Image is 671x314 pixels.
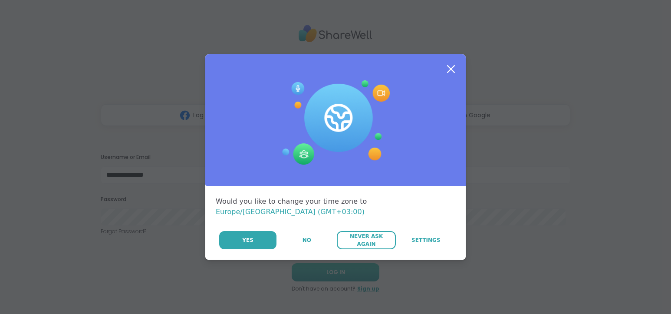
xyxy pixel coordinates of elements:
span: Never Ask Again [341,232,391,248]
span: Settings [411,236,441,244]
a: Settings [397,231,455,249]
button: Never Ask Again [337,231,395,249]
span: Europe/[GEOGRAPHIC_DATA] (GMT+03:00) [216,208,365,216]
div: Would you like to change your time zone to [216,196,455,217]
span: No [303,236,311,244]
span: Yes [242,236,253,244]
button: No [277,231,336,249]
button: Yes [219,231,276,249]
img: Session Experience [281,80,390,165]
